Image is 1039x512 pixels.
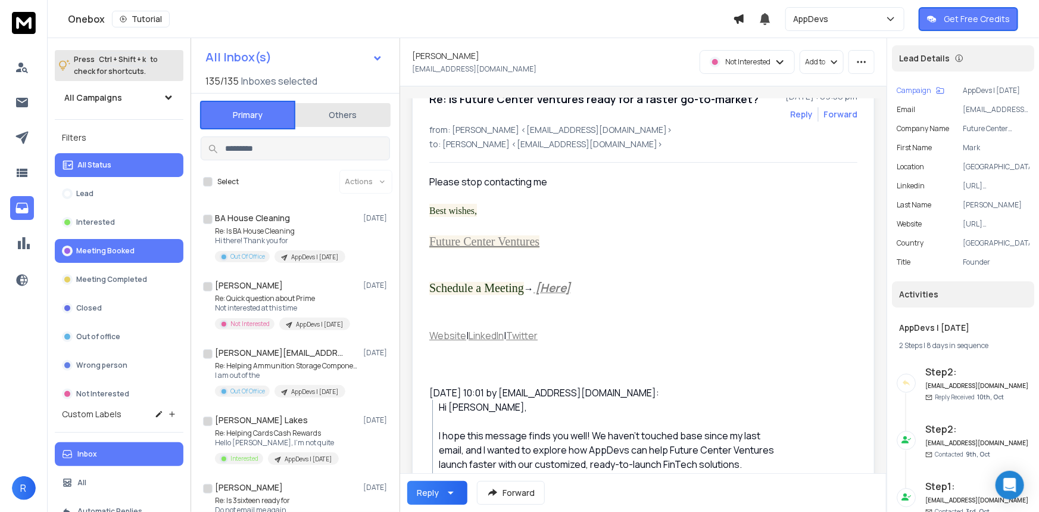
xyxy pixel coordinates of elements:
span: 10th, Oct [977,393,1004,401]
p: AppDevs [793,13,833,25]
button: Not Interested [55,382,183,406]
div: | | [429,328,777,343]
h6: Step 2 : [925,422,1029,436]
button: Campaign [897,86,944,95]
p: [URL][DOMAIN_NAME] [963,219,1029,229]
button: Primary [200,101,295,129]
p: Wrong person [76,361,127,370]
button: Meeting Booked [55,239,183,263]
span: 135 / 135 [205,74,239,88]
span: Schedule a Meeting [429,281,524,294]
h1: [PERSON_NAME] [215,482,283,494]
p: [EMAIL_ADDRESS][DOMAIN_NAME] [963,105,1029,114]
p: Re: Is 3sixteen ready for [215,496,350,505]
p: Re: Helping Ammunition Storage Components [215,361,358,371]
p: Founder [963,257,1029,267]
p: to: [PERSON_NAME] <[EMAIL_ADDRESS][DOMAIN_NAME]> [429,138,857,150]
p: Re: Is BA House Cleaning [215,226,345,236]
button: Get Free Credits [919,7,1018,31]
p: [DATE] [363,415,390,425]
p: [DATE] [363,483,390,492]
p: [DATE] [363,281,390,290]
p: Not Interested [230,319,270,328]
button: Interested [55,210,183,234]
p: Contacted [935,450,990,459]
div: [DATE] 10:01 by [EMAIL_ADDRESS][DOMAIN_NAME]: [429,386,777,400]
button: Forward [477,481,545,505]
p: [EMAIL_ADDRESS][DOMAIN_NAME] [412,64,536,74]
p: from: [PERSON_NAME] <[EMAIL_ADDRESS][DOMAIN_NAME]> [429,124,857,136]
h1: BA House Cleaning [215,212,290,224]
label: Select [217,177,239,187]
p: Future Center Ventures [963,124,1029,134]
p: linkedin [897,181,925,191]
p: Add to [805,57,825,67]
h3: Custom Labels [62,408,121,420]
p: All Status [77,160,111,170]
span: 8 days in sequence [926,340,988,350]
p: Company Name [897,124,949,134]
p: [GEOGRAPHIC_DATA] [963,238,1029,248]
p: location [897,162,924,172]
p: AppDevs | [DATE] [291,387,338,396]
h1: AppDevs | [DATE] [899,322,1027,334]
div: Reply [417,487,439,499]
p: Out of office [76,332,120,342]
p: Interested [230,454,258,463]
p: Meeting Completed [76,275,147,284]
div: Hi [PERSON_NAME], [439,400,777,414]
button: Reply [407,481,467,505]
h1: Re: Is Future Center Ventures ready for a faster go-to-market? [429,91,759,107]
p: Inbox [77,449,97,459]
p: AppDevs | [DATE] [285,455,332,464]
button: Out of office [55,325,183,349]
p: [PERSON_NAME] [963,200,1029,210]
p: Lead Details [899,52,950,64]
p: Last Name [897,200,931,210]
p: Not Interested [725,57,770,67]
p: [DATE] [363,213,390,223]
p: Re: Quick question about Prime [215,294,350,303]
button: R [12,476,36,500]
p: Get Free Credits [944,13,1010,25]
p: Lead [76,189,93,198]
p: Interested [76,218,115,227]
h6: [EMAIL_ADDRESS][DOMAIN_NAME] [925,381,1029,390]
button: All Inbox(s) [196,45,392,69]
p: [GEOGRAPHIC_DATA] [963,162,1029,172]
p: Hi there! Thank you for [215,236,345,246]
p: AppDevs | [DATE] [296,320,343,329]
button: All [55,471,183,495]
a: Website [429,329,466,342]
p: title [897,257,910,267]
p: Meeting Booked [76,246,135,256]
p: AppDevs | [DATE] [291,253,338,262]
div: Open Intercom Messenger [996,471,1024,499]
button: Inbox [55,442,183,466]
h1: [PERSON_NAME] [412,50,479,62]
p: Out Of Office [230,387,265,396]
h1: [PERSON_NAME][EMAIL_ADDRESS][DOMAIN_NAME] [215,347,346,359]
h6: [EMAIL_ADDRESS][DOMAIN_NAME] [925,439,1029,448]
button: Meeting Completed [55,268,183,291]
span: Best wishes, [429,206,477,216]
p: Not Interested [76,389,129,399]
p: Not interested at this time [215,303,350,313]
h1: [PERSON_NAME] [215,280,283,291]
div: I hope this message finds you well! We haven't touched base since my last email, and I wanted to ... [439,429,777,471]
p: [URL][DOMAIN_NAME] [963,181,1029,191]
span: Ctrl + Shift + k [97,52,148,66]
a: Twitter [506,329,538,342]
div: Please stop contacting me [429,175,777,189]
div: Activities [892,281,1034,308]
a: [Here] [535,280,570,296]
p: [DATE] [363,348,390,358]
p: Email [897,105,915,114]
p: Mark [963,143,1029,153]
p: Reply Received [935,393,1004,402]
h3: Inboxes selected [241,74,317,88]
div: Forward [823,108,857,120]
h6: Step 2 : [925,365,1029,379]
p: All [77,478,86,488]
